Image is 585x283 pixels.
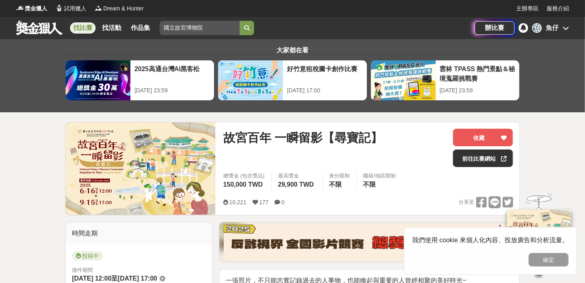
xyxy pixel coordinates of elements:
[546,23,559,33] div: 魚仔
[529,253,569,267] button: 確定
[64,4,86,13] span: 試用獵人
[16,4,47,13] a: Logo獎金獵人
[25,4,47,13] span: 獎金獵人
[72,267,93,273] span: 徵件期間
[99,22,124,34] a: 找活動
[475,21,515,35] a: 辦比賽
[329,172,350,180] div: 身分限制
[453,129,513,146] button: 收藏
[440,86,515,95] div: [DATE] 23:59
[329,181,342,188] span: 不限
[229,199,246,205] span: 10,221
[259,199,268,205] span: 177
[66,122,215,215] img: Cover Image
[516,4,539,13] a: 主辦專區
[363,172,396,180] div: 國籍/地區限制
[70,22,96,34] a: 找比賽
[507,208,571,261] img: 968ab78a-c8e5-4181-8f9d-94c24feca916.png
[65,60,214,101] a: 2025高通台灣AI黑客松[DATE] 23:59
[278,181,314,188] span: 29,900 TWD
[287,86,363,95] div: [DATE] 17:00
[223,172,265,180] span: 總獎金 (包含獎品)
[55,4,86,13] a: Logo試用獵人
[459,196,474,208] span: 分享至
[94,4,144,13] a: LogoDream & Hunter
[278,172,316,180] span: 最高獎金
[287,64,363,82] div: 好竹意租稅圖卡創作比賽
[16,4,24,12] img: Logo
[66,222,212,245] div: 時間走期
[440,64,515,82] div: 雲林 TPASS 熱門景點＆秘境蒐羅挑戰賽
[218,60,367,101] a: 好竹意租稅圖卡創作比賽[DATE] 17:00
[547,4,569,13] a: 服務介紹
[128,22,153,34] a: 作品集
[134,64,210,82] div: 2025高通台灣AI黑客松
[453,149,513,167] a: 前往比賽網站
[371,60,520,101] a: 雲林 TPASS 熱門景點＆秘境蒐羅挑戰賽[DATE] 23:59
[111,275,118,282] span: 至
[223,181,263,188] span: 150,000 TWD
[281,199,284,205] span: 0
[55,4,63,12] img: Logo
[94,4,102,12] img: Logo
[223,129,383,147] span: 故宮百年 一瞬留影【尋寶記】
[72,251,103,261] span: 投稿中
[412,237,569,243] span: 我們使用 cookie 來個人化內容、投放廣告和分析流量。
[72,275,111,282] span: [DATE] 12:00
[118,275,157,282] span: [DATE] 17:00
[274,47,311,54] span: 大家都在看
[363,181,376,188] span: 不限
[532,23,542,33] div: 魚
[160,21,240,35] input: 這樣Sale也可以： 安聯人壽創意銷售法募集
[224,224,515,260] img: 760c60fc-bf85-49b1-bfa1-830764fee2cd.png
[134,86,210,95] div: [DATE] 23:59
[103,4,144,13] span: Dream & Hunter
